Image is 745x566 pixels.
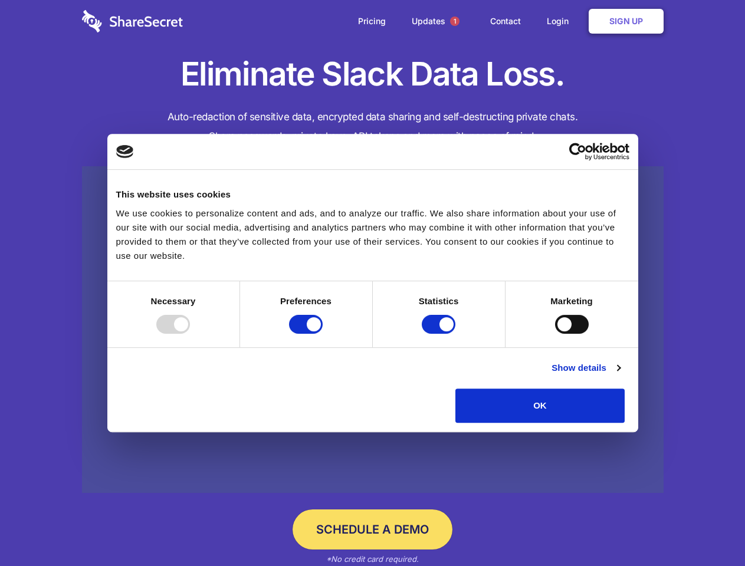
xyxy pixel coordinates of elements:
a: Usercentrics Cookiebot - opens in a new window [526,143,629,160]
span: 1 [450,17,460,26]
strong: Preferences [280,296,332,306]
strong: Statistics [419,296,459,306]
a: Contact [478,3,533,40]
strong: Necessary [151,296,196,306]
h4: Auto-redaction of sensitive data, encrypted data sharing and self-destructing private chats. Shar... [82,107,664,146]
strong: Marketing [550,296,593,306]
a: Pricing [346,3,398,40]
a: Login [535,3,586,40]
a: Wistia video thumbnail [82,166,664,493]
img: logo-wordmark-white-trans-d4663122ce5f474addd5e946df7df03e33cb6a1c49d2221995e7729f52c070b2.svg [82,10,183,32]
div: This website uses cookies [116,187,629,202]
a: Sign Up [589,9,664,34]
button: OK [455,389,625,423]
h1: Eliminate Slack Data Loss. [82,53,664,96]
em: *No credit card required. [326,554,419,564]
a: Show details [552,361,620,375]
div: We use cookies to personalize content and ads, and to analyze our traffic. We also share informat... [116,206,629,263]
img: logo [116,145,134,158]
a: Schedule a Demo [293,509,452,549]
